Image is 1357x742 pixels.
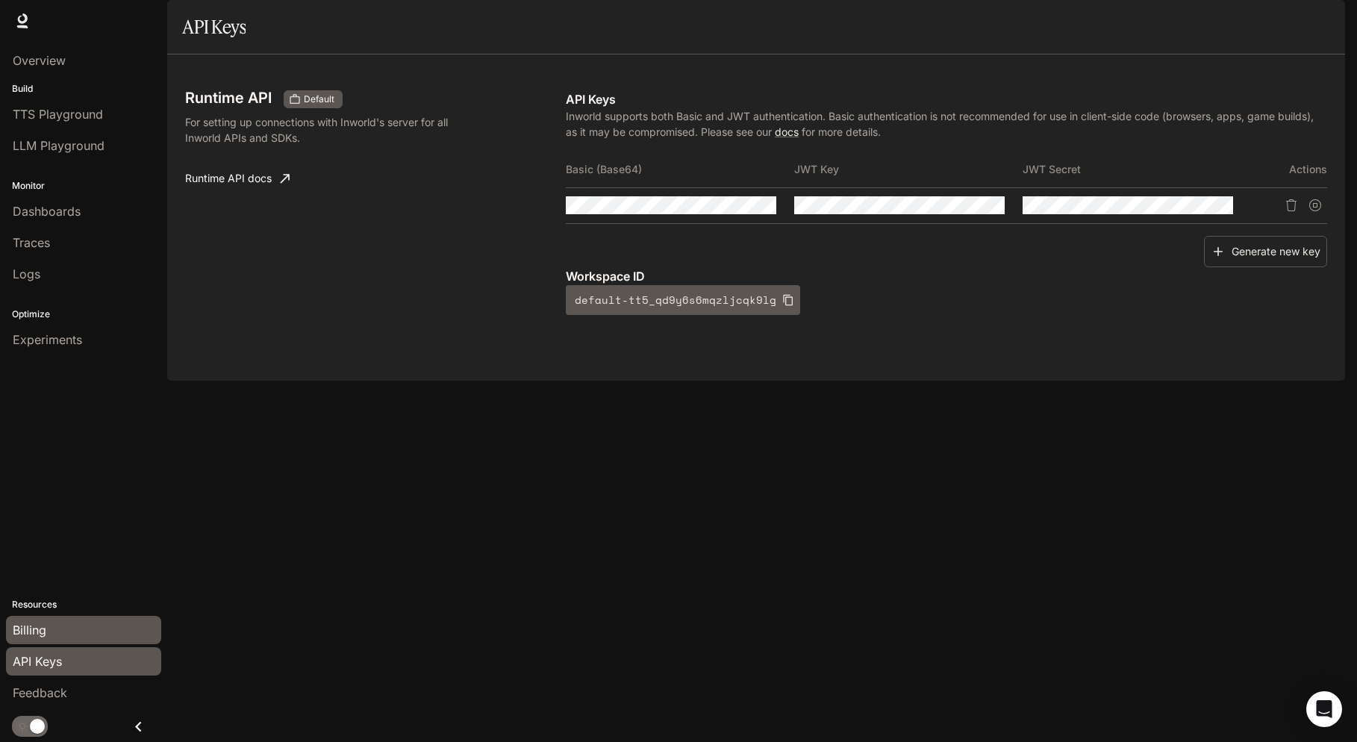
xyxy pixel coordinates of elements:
th: JWT Secret [1023,152,1251,187]
p: Workspace ID [566,267,1327,285]
p: Inworld supports both Basic and JWT authentication. Basic authentication is not recommended for u... [566,108,1327,140]
h3: Runtime API [185,90,272,105]
p: For setting up connections with Inworld's server for all Inworld APIs and SDKs. [185,114,461,146]
button: Generate new key [1204,236,1327,268]
h1: API Keys [182,12,246,42]
a: docs [775,125,799,138]
button: Delete API key [1279,193,1303,217]
span: Default [298,93,340,106]
button: default-tt5_qd9y6s6mqzljcqk9lg [566,285,800,315]
div: Open Intercom Messenger [1306,691,1342,727]
th: Actions [1251,152,1327,187]
th: Basic (Base64) [566,152,794,187]
a: Runtime API docs [179,163,296,193]
div: These keys will apply to your current workspace only [284,90,343,108]
p: API Keys [566,90,1327,108]
th: JWT Key [794,152,1023,187]
button: Suspend API key [1303,193,1327,217]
